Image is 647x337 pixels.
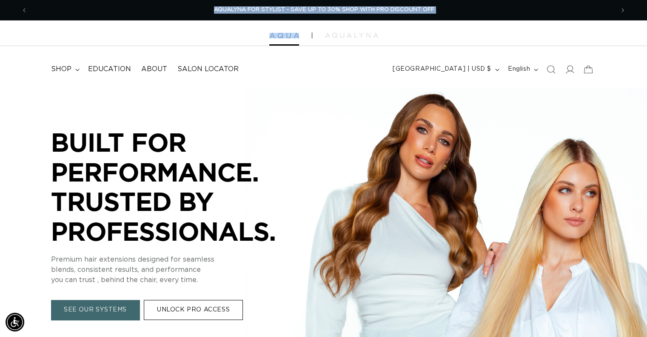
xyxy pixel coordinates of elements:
iframe: Chat Widget [604,296,647,337]
a: About [136,60,172,79]
span: shop [51,65,71,74]
span: AQUALYNA FOR STYLIST - SAVE UP TO 30% SHOP WITH PRO DISCOUNT OFF [214,7,434,12]
div: Domain: [DOMAIN_NAME] [22,22,94,29]
a: Salon Locator [172,60,244,79]
button: Next announcement [613,2,632,18]
a: SEE OUR SYSTEMS [51,300,140,320]
img: Aqua Hair Extensions [269,33,299,39]
summary: Search [542,60,560,79]
button: [GEOGRAPHIC_DATA] | USD $ [388,61,503,78]
span: About [141,65,167,74]
img: tab_keywords_by_traffic_grey.svg [85,49,91,56]
p: Premium hair extensions designed for seamless [51,255,306,265]
summary: shop [46,60,83,79]
span: Salon Locator [177,65,239,74]
span: English [508,65,530,74]
img: tab_domain_overview_orange.svg [23,49,30,56]
button: Previous announcement [15,2,34,18]
span: Education [88,65,131,74]
p: BUILT FOR PERFORMANCE. TRUSTED BY PROFESSIONALS. [51,127,306,246]
img: website_grey.svg [14,22,20,29]
p: you can trust , behind the chair, every time. [51,275,306,285]
div: Accessibility Menu [6,313,24,331]
img: aqualyna.com [325,33,378,38]
span: [GEOGRAPHIC_DATA] | USD $ [393,65,491,74]
button: English [503,61,542,78]
p: blends, consistent results, and performance [51,265,306,275]
div: Domain Overview [32,50,76,56]
div: Keywords by Traffic [94,50,143,56]
img: logo_orange.svg [14,14,20,20]
a: Education [83,60,136,79]
div: v 4.0.25 [24,14,42,20]
a: UNLOCK PRO ACCESS [144,300,243,320]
